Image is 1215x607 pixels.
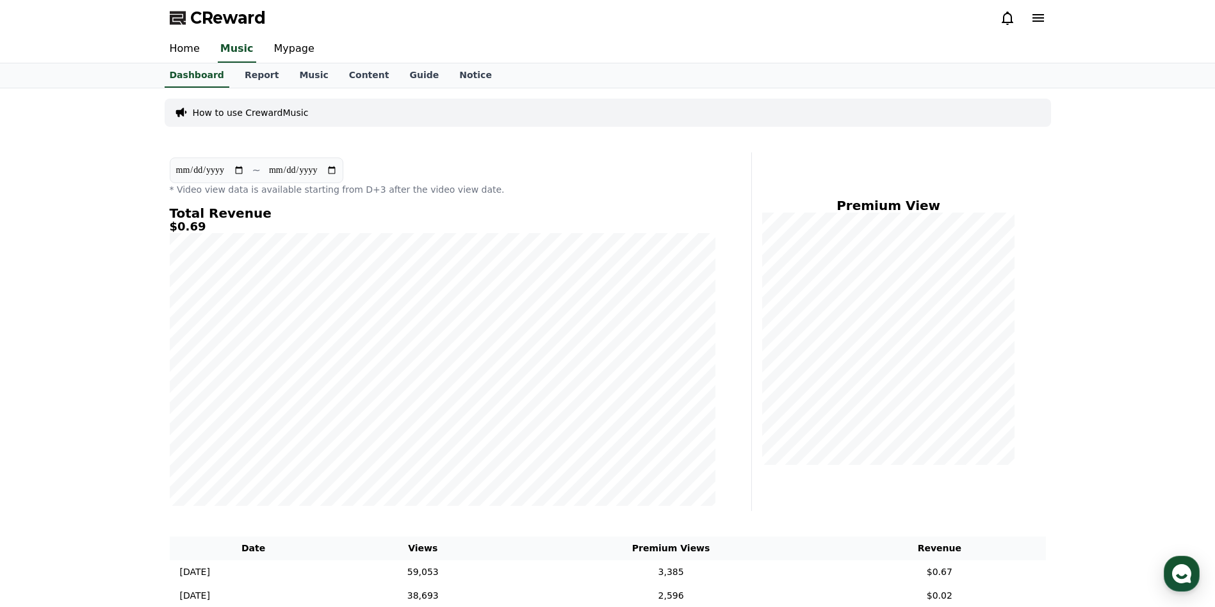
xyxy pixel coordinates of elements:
a: Home [159,36,210,63]
a: How to use CrewardMusic [193,106,309,119]
a: CReward [170,8,266,28]
h5: $0.69 [170,220,715,233]
p: * Video view data is available starting from D+3 after the video view date. [170,183,715,196]
a: Content [339,63,400,88]
a: Music [218,36,256,63]
th: Revenue [833,537,1045,560]
a: Mypage [264,36,325,63]
th: Views [338,537,509,560]
th: Date [170,537,338,560]
td: 3,385 [509,560,833,584]
span: CReward [190,8,266,28]
h4: Premium View [762,198,1015,213]
p: [DATE] [180,565,210,579]
td: 59,053 [338,560,509,584]
a: Guide [399,63,449,88]
a: Dashboard [165,63,229,88]
td: $0.67 [833,560,1045,584]
p: ~ [252,163,261,178]
a: Report [234,63,289,88]
th: Premium Views [509,537,833,560]
h4: Total Revenue [170,206,715,220]
a: Notice [449,63,502,88]
p: [DATE] [180,589,210,603]
a: Music [289,63,338,88]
